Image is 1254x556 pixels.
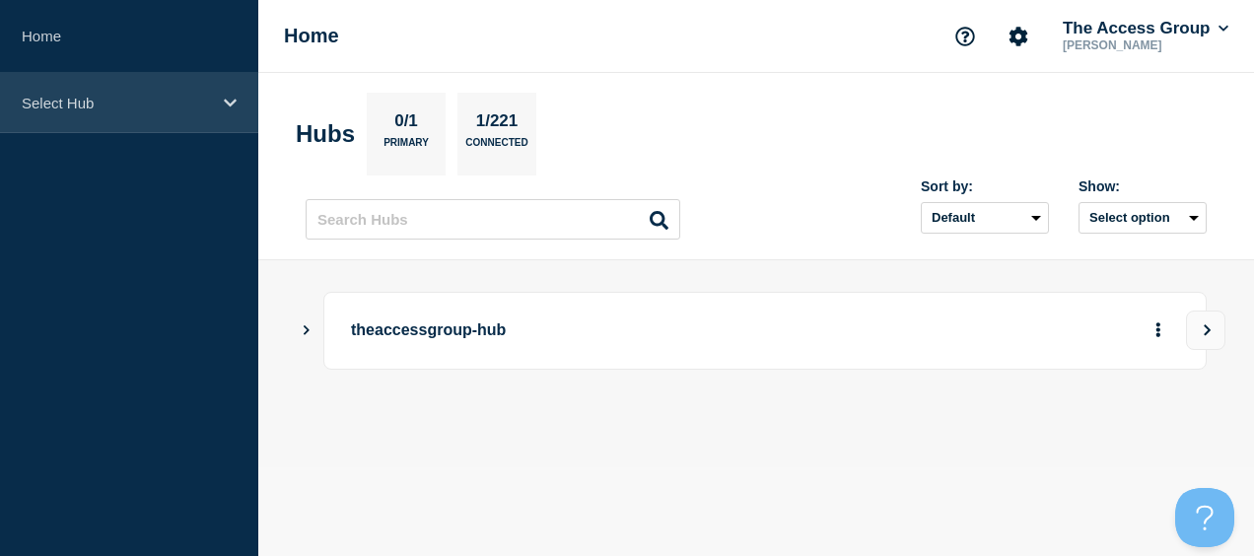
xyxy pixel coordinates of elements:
[296,120,355,148] h2: Hubs
[465,137,527,158] p: Connected
[1175,488,1234,547] iframe: Help Scout Beacon - Open
[944,16,986,57] button: Support
[921,202,1049,234] select: Sort by
[306,199,680,240] input: Search Hubs
[22,95,211,111] p: Select Hub
[1079,178,1207,194] div: Show:
[468,111,525,137] p: 1/221
[1059,38,1232,52] p: [PERSON_NAME]
[1059,19,1232,38] button: The Access Group
[921,178,1049,194] div: Sort by:
[1146,313,1171,349] button: More actions
[302,323,312,338] button: Show Connected Hubs
[998,16,1039,57] button: Account settings
[351,313,1064,349] p: theaccessgroup-hub
[1186,311,1225,350] button: View
[1079,202,1207,234] button: Select option
[284,25,339,47] h1: Home
[383,137,429,158] p: Primary
[387,111,426,137] p: 0/1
